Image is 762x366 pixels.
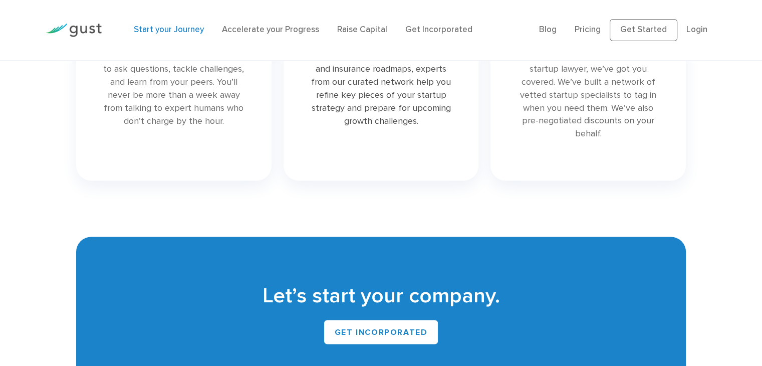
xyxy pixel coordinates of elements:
[134,25,204,35] a: Start your Journey
[324,320,438,344] a: GET INCORPORATED
[575,25,601,35] a: Pricing
[91,282,671,310] h2: Let’s start your company.
[46,24,102,37] img: Gust Logo
[539,25,557,35] a: Blog
[686,25,707,35] a: Login
[405,25,472,35] a: Get Incorporated
[337,25,387,35] a: Raise Capital
[222,25,319,35] a: Accelerate your Progress
[610,19,677,41] a: Get Started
